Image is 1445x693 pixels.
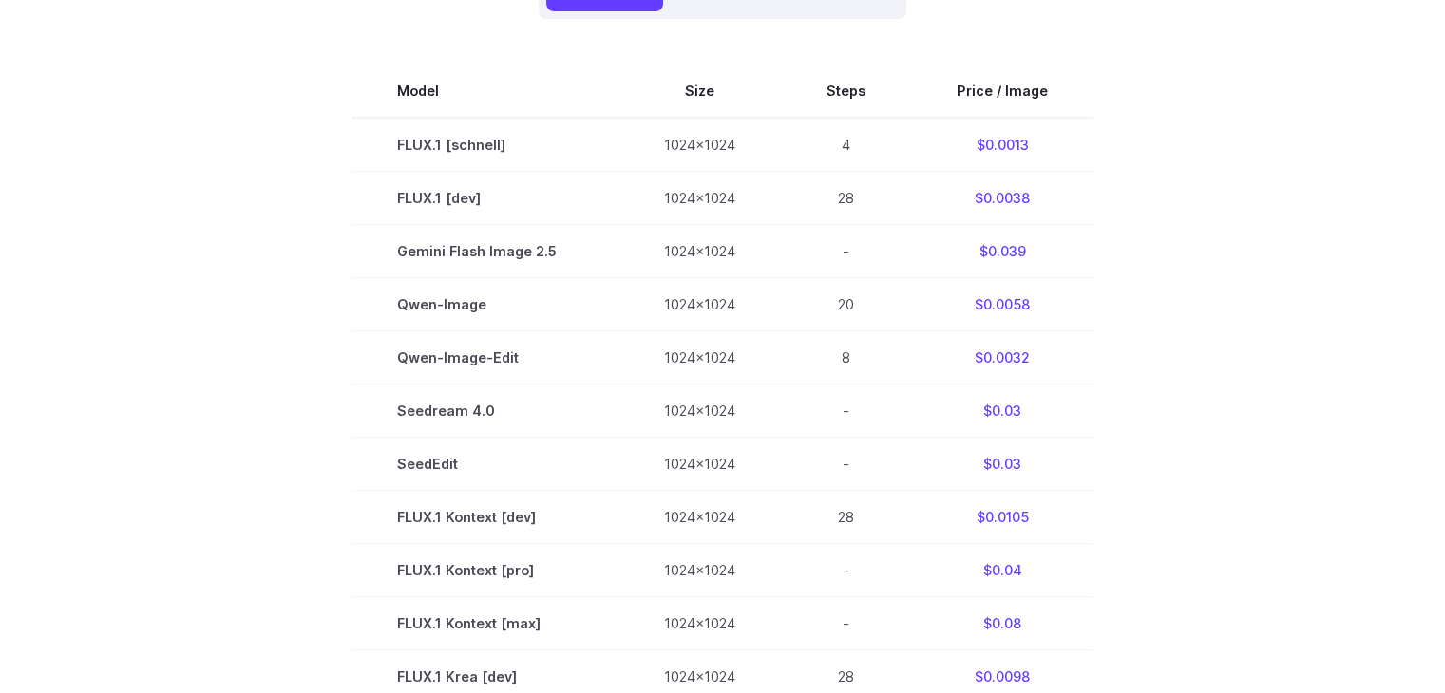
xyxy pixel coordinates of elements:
td: $0.0032 [911,330,1093,384]
td: 1024x1024 [618,384,781,437]
td: 8 [781,330,911,384]
td: FLUX.1 [dev] [352,171,618,224]
td: SeedEdit [352,437,618,490]
th: Price / Image [911,65,1093,118]
td: Qwen-Image-Edit [352,330,618,384]
th: Size [618,65,781,118]
td: 1024x1024 [618,597,781,650]
td: FLUX.1 [schnell] [352,118,618,172]
td: 4 [781,118,911,172]
td: 1024x1024 [618,543,781,596]
td: FLUX.1 Kontext [pro] [352,543,618,596]
td: - [781,384,911,437]
td: - [781,224,911,277]
td: 1024x1024 [618,171,781,224]
td: $0.0105 [911,490,1093,543]
td: FLUX.1 Kontext [dev] [352,490,618,543]
td: 1024x1024 [618,277,781,330]
td: 1024x1024 [618,118,781,172]
td: 1024x1024 [618,330,781,384]
span: Gemini Flash Image 2.5 [397,240,573,262]
td: 1024x1024 [618,437,781,490]
td: $0.04 [911,543,1093,596]
td: - [781,543,911,596]
td: 28 [781,171,911,224]
th: Model [352,65,618,118]
td: 20 [781,277,911,330]
td: $0.03 [911,384,1093,437]
td: FLUX.1 Kontext [max] [352,597,618,650]
td: Seedream 4.0 [352,384,618,437]
td: $0.039 [911,224,1093,277]
td: $0.0038 [911,171,1093,224]
td: $0.03 [911,437,1093,490]
td: $0.08 [911,597,1093,650]
td: - [781,597,911,650]
td: - [781,437,911,490]
td: $0.0058 [911,277,1093,330]
td: Qwen-Image [352,277,618,330]
td: 28 [781,490,911,543]
td: 1024x1024 [618,224,781,277]
td: 1024x1024 [618,490,781,543]
td: $0.0013 [911,118,1093,172]
th: Steps [781,65,911,118]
